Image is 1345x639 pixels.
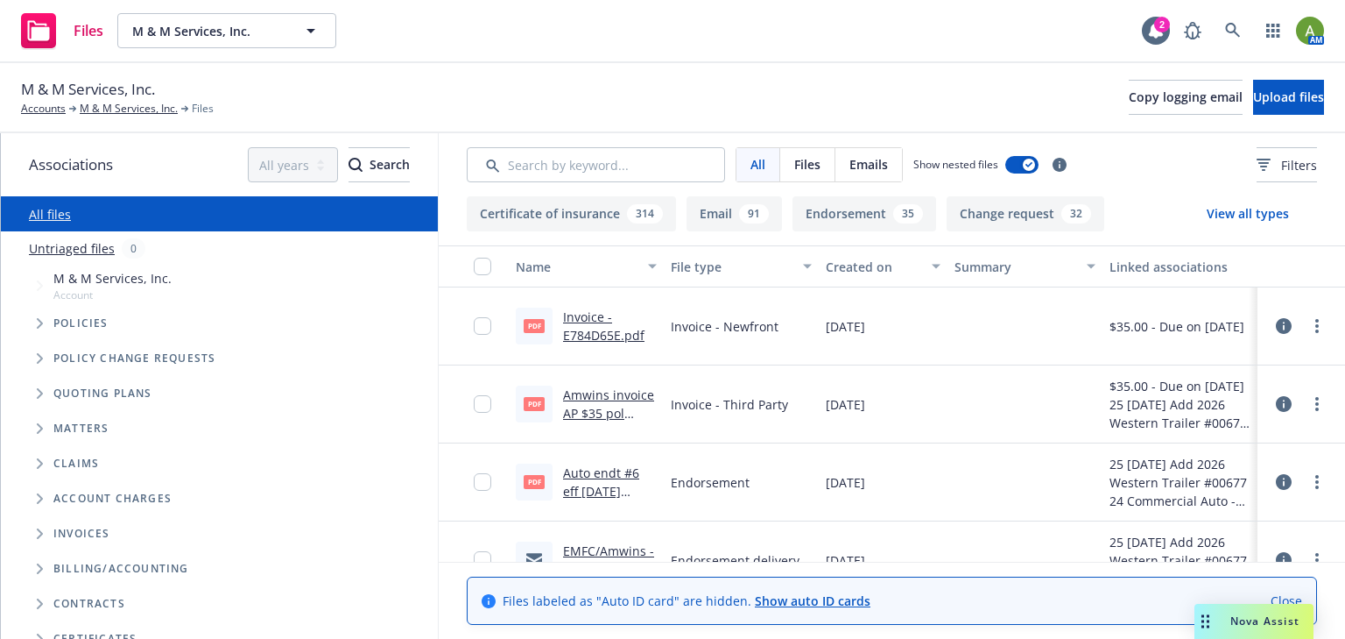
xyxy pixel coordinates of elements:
button: Change request [947,196,1104,231]
button: Name [509,245,664,288]
button: Linked associations [1102,245,1257,288]
span: All [750,155,765,174]
span: Endorsement [671,473,750,492]
div: Created on [826,258,921,276]
span: Account charges [53,493,172,504]
a: M & M Services, Inc. [80,101,178,117]
span: Filters [1257,156,1317,174]
div: 25 [DATE] Add 2026 Western Trailer #00677 [1109,395,1250,432]
span: M & M Services, Inc. [132,22,284,40]
button: Endorsement [792,196,936,231]
button: M & M Services, Inc. [117,13,336,48]
span: [DATE] [826,473,865,492]
span: pdf [524,319,545,332]
div: Tree Example [1,266,438,551]
a: Search [1215,13,1250,48]
input: Select all [474,258,491,275]
a: Auto endt #6 eff [DATE] adding 2026 Western Trailer vin#0677.pdf [563,465,654,555]
div: 35 [893,204,923,224]
span: Files [74,24,103,38]
div: 25 [DATE] Add 2026 Western Trailer #00677 [1109,533,1250,570]
div: 25 [DATE] Add 2026 Western Trailer #00677 [1109,455,1250,492]
a: more [1306,316,1327,337]
button: SearchSearch [349,147,410,182]
a: Accounts [21,101,66,117]
a: All files [29,206,71,223]
span: Policy change requests [53,353,215,364]
span: Billing/Accounting [53,564,189,574]
div: 24 Commercial Auto - 10/15/24-25 Auto Policy [1109,492,1250,510]
button: File type [664,245,819,288]
span: Account [53,288,172,302]
span: pdf [524,475,545,488]
div: File type [671,258,792,276]
input: Toggle Row Selected [474,473,491,491]
button: Email [687,196,782,231]
a: Files [14,6,110,55]
div: 0 [122,238,145,259]
div: Name [516,258,637,276]
a: Switch app [1256,13,1291,48]
a: Close [1271,592,1302,610]
span: Upload files [1253,89,1324,105]
button: Summary [947,245,1102,288]
div: 2 [1154,17,1170,32]
div: $35.00 - Due on [DATE] [1109,317,1244,336]
span: Files [794,155,820,174]
button: Created on [819,245,947,288]
div: Summary [954,258,1076,276]
span: Invoice - Third Party [671,395,788,414]
span: Endorsement delivery [671,551,799,570]
button: View all types [1179,196,1317,231]
button: Certificate of insurance [467,196,676,231]
input: Search by keyword... [467,147,725,182]
span: Invoice - Newfront [671,317,778,336]
a: Report a Bug [1175,13,1210,48]
button: Nova Assist [1194,604,1313,639]
a: more [1306,550,1327,571]
a: more [1306,472,1327,493]
span: M & M Services, Inc. [53,269,172,288]
span: [DATE] [826,317,865,336]
a: Show auto ID cards [755,593,870,609]
a: Invoice - E784D65E.pdf [563,309,644,344]
input: Toggle Row Selected [474,317,491,335]
img: photo [1296,17,1324,45]
svg: Search [349,158,363,172]
a: Untriaged files [29,239,115,258]
span: Copy logging email [1129,89,1243,105]
span: Contracts [53,599,125,609]
div: 314 [627,204,663,224]
input: Toggle Row Selected [474,551,491,569]
span: Pdf [524,397,545,410]
div: Drag to move [1194,604,1216,639]
span: Matters [53,423,109,434]
span: Invoices [53,529,110,539]
button: Filters [1257,147,1317,182]
button: Upload files [1253,80,1324,115]
button: Copy logging email [1129,80,1243,115]
span: Filters [1281,156,1317,174]
input: Toggle Row Selected [474,395,491,413]
span: Claims [53,458,99,469]
a: more [1306,394,1327,415]
div: 32 [1061,204,1091,224]
span: Show nested files [913,157,998,172]
div: Linked associations [1109,258,1250,276]
span: Quoting plans [53,388,152,399]
span: Emails [849,155,888,174]
span: Associations [29,153,113,176]
span: [DATE] [826,551,865,570]
div: Search [349,148,410,181]
span: Files labeled as "Auto ID card" are hidden. [503,592,870,610]
div: 91 [739,204,769,224]
span: Nova Assist [1230,614,1299,628]
span: [DATE] [826,395,865,414]
span: Policies [53,318,109,329]
div: $35.00 - Due on [DATE] [1109,377,1250,395]
span: Files [192,101,214,117]
a: Amwins invoice AP $35 pol BAP203034415.Pdf [563,387,654,458]
span: M & M Services, Inc. [21,78,155,101]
